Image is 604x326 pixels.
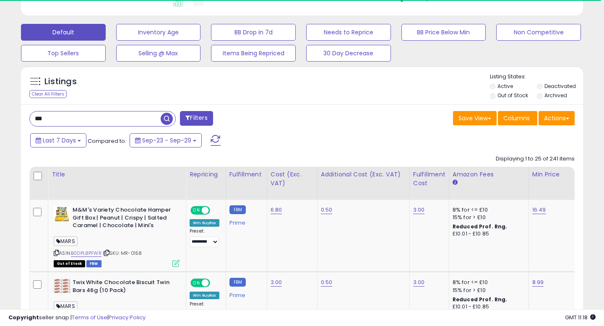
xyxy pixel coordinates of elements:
[453,206,522,214] div: 8% for <= £10
[453,296,508,303] b: Reduced Prof. Rng.
[191,207,202,214] span: ON
[453,287,522,294] div: 15% for > £10
[211,24,296,41] button: BB Drop in 7d
[229,170,263,179] div: Fulfillment
[306,24,391,41] button: Needs to Reprice
[229,216,260,226] div: Prime
[271,278,282,287] a: 3.00
[130,133,202,147] button: Sep-23 - Sep-29
[52,170,182,179] div: Title
[229,205,246,214] small: FBM
[453,214,522,221] div: 15% for > £10
[413,170,445,188] div: Fulfillment Cost
[453,111,497,125] button: Save View
[190,292,219,299] div: Win BuyBox
[401,24,486,41] button: BB Price Below Min
[532,206,546,214] a: 16.49
[453,279,522,286] div: 8% for <= £10
[496,155,575,163] div: Displaying 1 to 25 of 241 items
[116,24,201,41] button: Inventory Age
[229,278,246,287] small: FBM
[72,313,107,321] a: Terms of Use
[211,45,296,62] button: Items Being Repriced
[73,279,174,296] b: Twix White Chocolate Biscuit Twin Bars 46g (10 Pack)
[8,313,39,321] strong: Copyright
[54,236,78,246] span: MARS
[21,24,106,41] button: Default
[142,136,191,145] span: Sep-23 - Sep-29
[190,219,219,227] div: Win BuyBox
[413,278,425,287] a: 3.00
[229,289,260,299] div: Prime
[321,170,406,179] div: Additional Cost (Exc. VAT)
[453,179,458,186] small: Amazon Fees.
[88,137,126,145] span: Compared to:
[191,279,202,287] span: ON
[8,314,146,322] div: seller snap | |
[544,83,576,90] label: Deactivated
[73,206,174,232] b: M&M's Variety Chocolate Hamper Gift Box | Peanut | Crispy | Salted Caramel | Chocolate | Mini's
[43,136,76,145] span: Last 7 Days
[497,83,513,90] label: Active
[539,111,575,125] button: Actions
[109,313,146,321] a: Privacy Policy
[54,206,70,223] img: 51wCWoXMPxL._SL40_.jpg
[321,206,333,214] a: 0.50
[116,45,201,62] button: Selling @ Max
[86,260,102,267] span: FBM
[103,250,142,256] span: | SKU: MR-0158
[306,45,391,62] button: 30 Day Decrease
[44,76,77,88] h5: Listings
[532,170,575,179] div: Min Price
[271,170,314,188] div: Cost (Exc. VAT)
[321,278,333,287] a: 0.50
[503,114,530,122] span: Columns
[453,170,525,179] div: Amazon Fees
[209,279,222,287] span: OFF
[271,206,282,214] a: 6.80
[54,206,180,266] div: ASIN:
[190,228,219,247] div: Preset:
[544,92,567,99] label: Archived
[180,111,213,126] button: Filters
[496,24,581,41] button: Non Competitive
[490,73,583,81] p: Listing States:
[453,230,522,238] div: £10.01 - £10.85
[190,170,222,179] div: Repricing
[21,45,106,62] button: Top Sellers
[497,92,528,99] label: Out of Stock
[71,250,102,257] a: B0DPL8PFWR
[453,223,508,230] b: Reduced Prof. Rng.
[54,279,70,293] img: 51tCXRBK9vL._SL40_.jpg
[532,278,544,287] a: 8.99
[565,313,596,321] span: 2025-10-7 11:18 GMT
[54,260,85,267] span: All listings that are currently out of stock and unavailable for purchase on Amazon
[413,206,425,214] a: 3.00
[209,207,222,214] span: OFF
[498,111,537,125] button: Columns
[29,90,67,98] div: Clear All Filters
[30,133,86,147] button: Last 7 Days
